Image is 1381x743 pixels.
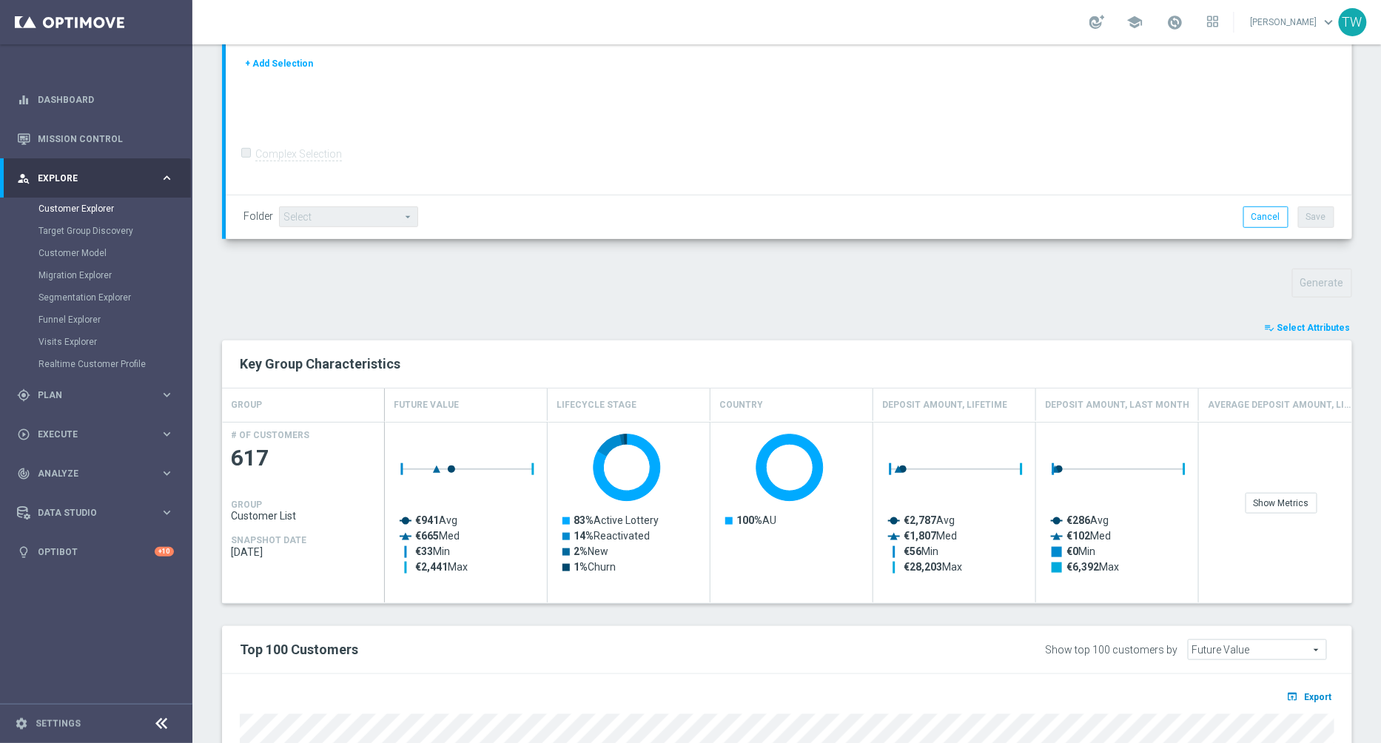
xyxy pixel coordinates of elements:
button: Save [1298,206,1334,227]
h4: Deposit Amount, Lifetime [882,392,1007,418]
div: Segmentation Explorer [38,286,191,309]
i: playlist_add_check [1265,323,1275,333]
h4: Lifecycle Stage [557,392,636,418]
i: track_changes [17,467,30,480]
tspan: €1,807 [904,530,936,542]
div: Target Group Discovery [38,220,191,242]
text: Min [904,545,938,557]
i: keyboard_arrow_right [160,171,174,185]
i: lightbulb [17,545,30,559]
tspan: €6,392 [1066,561,1099,573]
span: 2025-09-23 [231,546,376,558]
button: Mission Control [16,133,175,145]
span: Analyze [38,469,160,478]
div: Customer Explorer [38,198,191,220]
button: track_changes Analyze keyboard_arrow_right [16,468,175,480]
div: Data Studio [17,506,160,520]
h4: Average Deposit Amount, Lifetime [1208,392,1352,418]
i: gps_fixed [17,389,30,402]
div: Show Metrics [1246,493,1317,514]
div: Mission Control [17,119,174,158]
h4: Country [719,392,763,418]
label: Complex Selection [255,147,342,161]
div: Customer Model [38,242,191,264]
tspan: €102 [1066,530,1090,542]
i: person_search [17,172,30,185]
button: lightbulb Optibot +10 [16,546,175,558]
button: Data Studio keyboard_arrow_right [16,507,175,519]
text: Churn [574,561,616,573]
a: [PERSON_NAME]keyboard_arrow_down [1249,11,1339,33]
div: Dashboard [17,80,174,119]
tspan: €56 [904,545,921,557]
h4: Deposit Amount, Last Month [1045,392,1189,418]
span: Execute [38,430,160,439]
tspan: 1% [574,561,588,573]
tspan: 14% [574,530,594,542]
i: keyboard_arrow_right [160,427,174,441]
span: keyboard_arrow_down [1321,14,1337,30]
span: school [1127,14,1143,30]
tspan: €0 [1066,545,1078,557]
a: Customer Model [38,247,154,259]
div: gps_fixed Plan keyboard_arrow_right [16,389,175,401]
span: Plan [38,391,160,400]
span: Customer List [231,510,376,522]
i: keyboard_arrow_right [160,466,174,480]
button: equalizer Dashboard [16,94,175,106]
tspan: €2,787 [904,514,936,526]
text: Max [415,561,468,573]
div: TW [1339,8,1367,36]
h4: GROUP [231,500,262,510]
text: Avg [1066,514,1109,526]
button: playlist_add_check Select Attributes [1263,320,1352,336]
h2: Key Group Characteristics [240,355,1334,373]
text: Avg [904,514,955,526]
text: Reactivated [574,530,650,542]
text: Min [1066,545,1095,557]
span: Export [1305,692,1332,702]
tspan: 83% [574,514,594,526]
a: Migration Explorer [38,269,154,281]
div: Migration Explorer [38,264,191,286]
text: Avg [415,514,457,526]
div: Analyze [17,467,160,480]
tspan: €2,441 [415,561,448,573]
i: keyboard_arrow_right [160,505,174,520]
i: play_circle_outline [17,428,30,441]
button: play_circle_outline Execute keyboard_arrow_right [16,428,175,440]
h4: SNAPSHOT DATE [231,535,306,545]
tspan: 100% [736,514,762,526]
tspan: €941 [415,514,439,526]
text: Min [415,545,450,557]
h4: Future Value [394,392,459,418]
a: Dashboard [38,80,174,119]
i: keyboard_arrow_right [160,388,174,402]
div: Press SPACE to select this row. [222,422,385,603]
i: equalizer [17,93,30,107]
div: +10 [155,547,174,557]
text: AU [736,514,776,526]
h4: GROUP [231,392,262,418]
span: Data Studio [38,508,160,517]
tspan: €665 [415,530,439,542]
text: Active Lottery [574,514,659,526]
span: Select Attributes [1277,323,1351,333]
a: Settings [36,719,81,728]
a: Customer Explorer [38,203,154,215]
tspan: 2% [574,545,588,557]
i: settings [15,717,28,730]
i: open_in_browser [1287,690,1303,702]
button: person_search Explore keyboard_arrow_right [16,172,175,184]
a: Funnel Explorer [38,314,154,326]
span: Explore [38,174,160,183]
a: Realtime Customer Profile [38,358,154,370]
div: Funnel Explorer [38,309,191,331]
text: Med [415,530,460,542]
